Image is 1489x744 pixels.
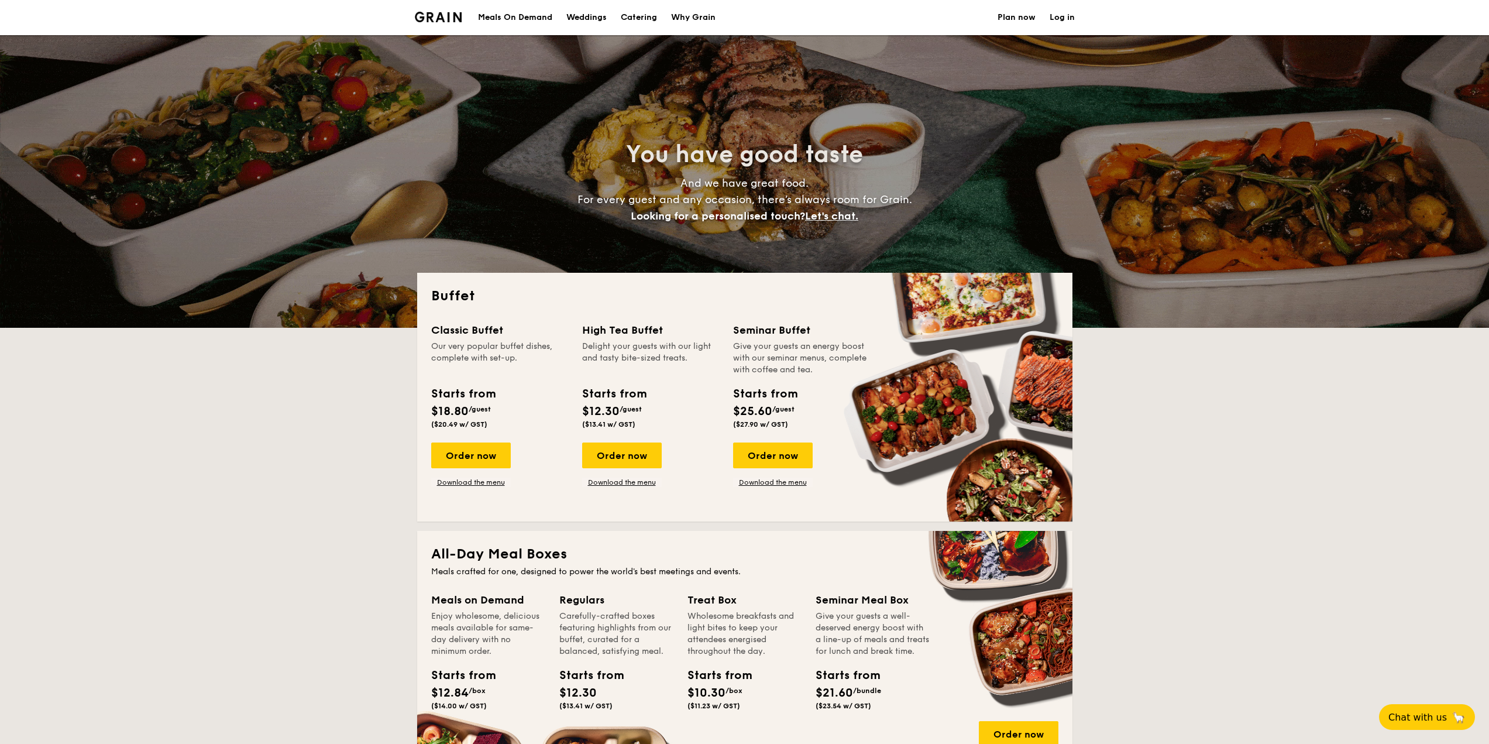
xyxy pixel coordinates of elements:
[816,667,868,684] div: Starts from
[853,687,881,695] span: /bundle
[469,687,486,695] span: /box
[733,443,813,468] div: Order now
[687,702,740,710] span: ($11.23 w/ GST)
[772,405,795,413] span: /guest
[805,210,858,222] span: Let's chat.
[733,420,788,428] span: ($27.90 w/ GST)
[631,210,805,222] span: Looking for a personalised touch?
[733,478,813,487] a: Download the menu
[582,341,719,376] div: Delight your guests with our light and tasty bite-sized treats.
[1388,712,1447,723] span: Chat with us
[469,405,491,413] span: /guest
[415,12,462,22] img: Grain
[816,611,930,657] div: Give your guests a well-deserved energy boost with a line-up of meals and treats for lunch and br...
[431,341,568,376] div: Our very popular buffet dishes, complete with set-up.
[431,322,568,338] div: Classic Buffet
[725,687,742,695] span: /box
[733,385,797,403] div: Starts from
[1379,704,1475,730] button: Chat with us🦙
[582,385,646,403] div: Starts from
[687,592,802,608] div: Treat Box
[431,478,511,487] a: Download the menu
[687,611,802,657] div: Wholesome breakfasts and light bites to keep your attendees energised throughout the day.
[415,12,462,22] a: Logotype
[687,667,740,684] div: Starts from
[1452,711,1466,724] span: 🦙
[582,478,662,487] a: Download the menu
[431,420,487,428] span: ($20.49 w/ GST)
[431,404,469,419] span: $18.80
[431,545,1058,564] h2: All-Day Meal Boxes
[431,443,511,468] div: Order now
[559,686,597,700] span: $12.30
[431,702,487,710] span: ($14.00 w/ GST)
[431,385,495,403] div: Starts from
[431,611,545,657] div: Enjoy wholesome, delicious meals available for same-day delivery with no minimum order.
[559,592,673,608] div: Regulars
[559,611,673,657] div: Carefully-crafted boxes featuring highlights from our buffet, curated for a balanced, satisfying ...
[816,592,930,608] div: Seminar Meal Box
[431,566,1058,578] div: Meals crafted for one, designed to power the world's best meetings and events.
[620,405,642,413] span: /guest
[733,404,772,419] span: $25.60
[733,322,870,338] div: Seminar Buffet
[733,341,870,376] div: Give your guests an energy boost with our seminar menus, complete with coffee and tea.
[582,404,620,419] span: $12.30
[626,140,863,169] span: You have good taste
[816,702,871,710] span: ($23.54 w/ GST)
[687,686,725,700] span: $10.30
[559,702,613,710] span: ($13.41 w/ GST)
[431,287,1058,306] h2: Buffet
[577,177,912,222] span: And we have great food. For every guest and any occasion, there’s always room for Grain.
[582,420,635,428] span: ($13.41 w/ GST)
[559,667,612,684] div: Starts from
[431,686,469,700] span: $12.84
[431,592,545,608] div: Meals on Demand
[582,443,662,468] div: Order now
[816,686,853,700] span: $21.60
[582,322,719,338] div: High Tea Buffet
[431,667,484,684] div: Starts from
